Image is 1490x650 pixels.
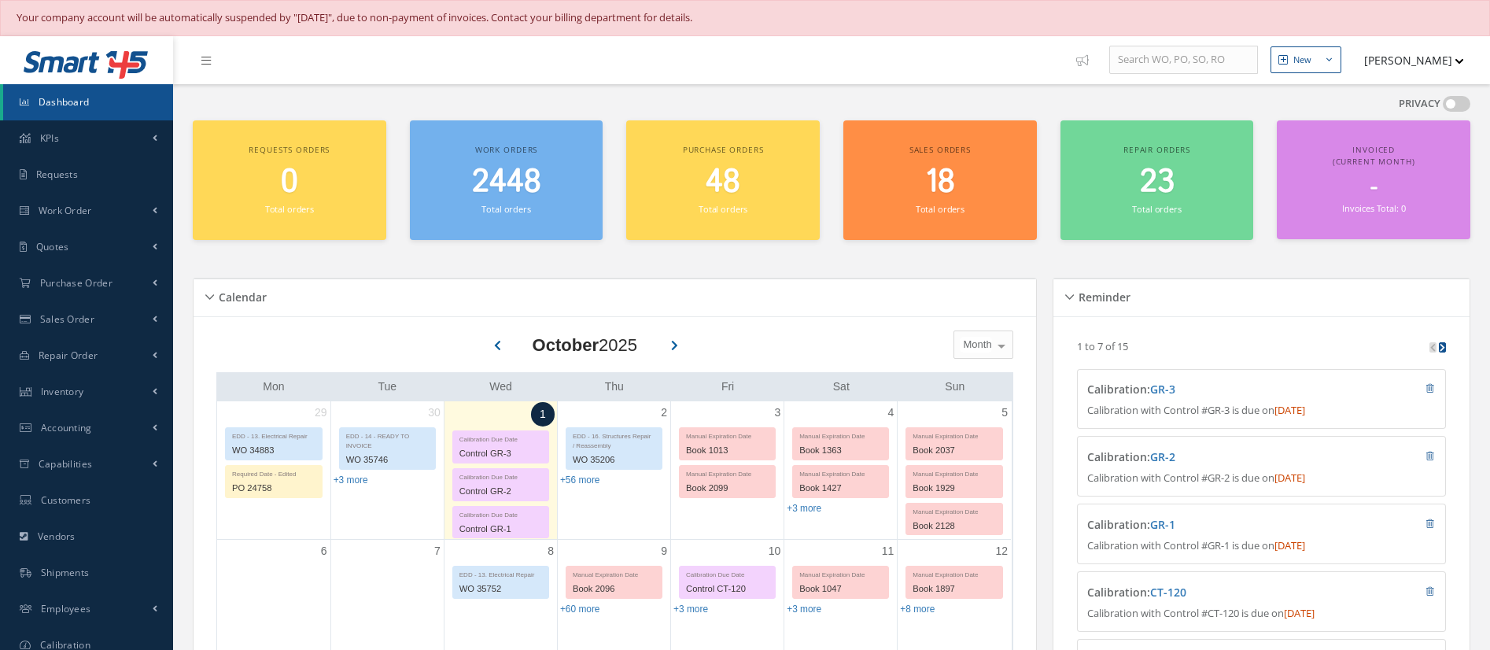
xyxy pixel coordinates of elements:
[533,332,637,358] div: 2025
[1140,160,1175,205] span: 23
[1150,517,1175,532] a: GR-1
[265,203,314,215] small: Total orders
[453,469,548,482] div: Calibration Due Date
[906,441,1002,460] div: Book 2037
[906,504,1002,517] div: Manual Expiration Date
[830,377,853,397] a: Saturday
[706,160,740,205] span: 48
[680,567,775,580] div: Calibration Due Date
[885,401,898,424] a: October 4, 2025
[481,203,530,215] small: Total orders
[1284,606,1315,620] span: [DATE]
[906,428,1002,441] div: Manual Expiration Date
[214,286,267,305] h5: Calendar
[718,377,737,397] a: Friday
[1087,451,1342,464] h4: Calibration
[41,385,84,398] span: Inventory
[1087,383,1342,397] h4: Calibration
[36,168,78,181] span: Requests
[1123,144,1190,155] span: Repair orders
[41,566,90,579] span: Shipments
[1087,586,1342,600] h4: Calibration
[40,276,112,290] span: Purchase Order
[765,540,784,563] a: October 10, 2025
[1271,46,1341,74] button: New
[680,441,775,460] div: Book 1013
[879,540,898,563] a: October 11, 2025
[843,120,1037,241] a: Sales orders 18 Total orders
[40,312,94,326] span: Sales Order
[431,540,444,563] a: October 7, 2025
[1087,403,1435,419] p: Calibration with Control #GR-3 is due on
[453,580,548,598] div: WO 35752
[249,144,330,155] span: Requests orders
[699,203,747,215] small: Total orders
[36,240,69,253] span: Quotes
[1399,96,1440,112] label: PRIVACY
[334,475,368,486] a: Show 3 more events
[906,517,1002,535] div: Book 2128
[560,604,600,615] a: Show 60 more events
[1293,54,1311,67] div: New
[1150,449,1175,464] a: GR-2
[1087,606,1435,622] p: Calibration with Control #CT-120 is due on
[1147,382,1175,397] span: :
[410,120,603,241] a: Work orders 2448 Total orders
[793,567,888,580] div: Manual Expiration Date
[683,144,764,155] span: Purchase orders
[793,428,888,441] div: Manual Expiration Date
[41,493,91,507] span: Customers
[1147,449,1175,464] span: :
[3,84,173,120] a: Dashboard
[658,401,670,424] a: October 2, 2025
[906,580,1002,598] div: Book 1897
[680,428,775,441] div: Manual Expiration Date
[771,401,784,424] a: October 3, 2025
[226,466,322,479] div: Required Date - Edited
[793,479,888,497] div: Book 1427
[1074,286,1130,305] h5: Reminder
[453,445,548,463] div: Control GR-3
[453,507,548,520] div: Calibration Due Date
[453,567,548,580] div: EDD - 13. Electrical Repair
[472,160,541,205] span: 2448
[900,604,935,615] a: Show 8 more events
[1274,403,1305,417] span: [DATE]
[1352,144,1395,155] span: Invoiced
[544,540,557,563] a: October 8, 2025
[998,401,1011,424] a: October 5, 2025
[557,401,670,540] td: October 2, 2025
[793,580,888,598] div: Book 1047
[39,204,92,217] span: Work Order
[1087,538,1435,554] p: Calibration with Control #GR-1 is due on
[560,475,600,486] a: Show 56 more events
[41,421,92,434] span: Accounting
[909,144,971,155] span: Sales orders
[425,401,444,424] a: September 30, 2025
[444,401,557,540] td: October 1, 2025
[942,377,968,397] a: Sunday
[906,479,1002,497] div: Book 1929
[671,401,784,540] td: October 3, 2025
[1150,382,1175,397] a: GR-3
[39,457,93,471] span: Capabilities
[1132,203,1181,215] small: Total orders
[658,540,670,563] a: October 9, 2025
[340,428,435,451] div: EDD - 14 - READY TO INVOICE
[1370,172,1378,203] span: -
[992,540,1011,563] a: October 12, 2025
[602,377,627,397] a: Thursday
[566,451,662,469] div: WO 35206
[1087,519,1342,532] h4: Calibration
[226,479,322,497] div: PO 24758
[566,428,662,451] div: EDD - 16. Structures Repair / Reassembly
[680,580,775,598] div: Control CT-120
[1147,585,1186,600] span: :
[1333,156,1415,167] span: (Current Month)
[793,441,888,460] div: Book 1363
[1274,538,1305,552] span: [DATE]
[453,482,548,500] div: Control GR-2
[787,604,821,615] a: Show 3 more events
[1060,120,1254,241] a: Repair orders 23 Total orders
[453,520,548,538] div: Control GR-1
